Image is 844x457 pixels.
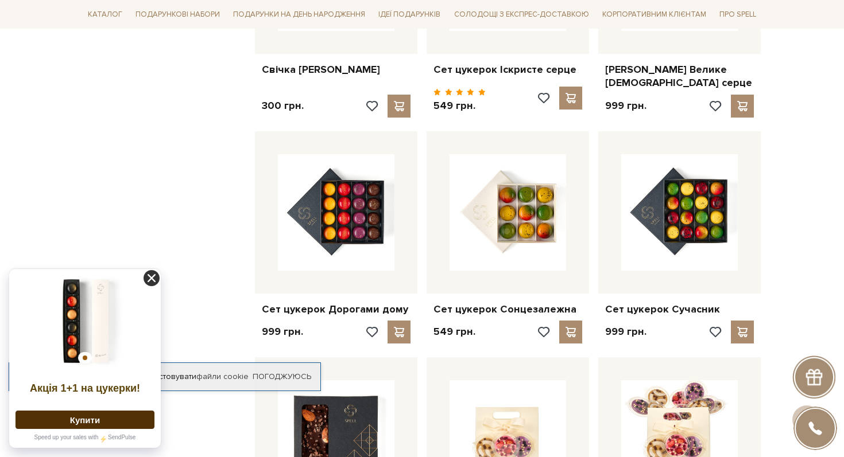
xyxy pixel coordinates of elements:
[598,5,711,24] a: Корпоративним клієнтам
[262,325,303,338] p: 999 грн.
[262,303,411,316] a: Сет цукерок Дорогами дому
[374,6,445,24] span: Ідеї подарунків
[131,6,224,24] span: Подарункові набори
[605,303,754,316] a: Сет цукерок Сучасник
[433,63,582,76] a: Сет цукерок Іскристе серце
[433,325,475,338] p: 549 грн.
[450,5,594,24] a: Солодощі з експрес-доставкою
[9,372,320,382] div: Я дозволяю [DOMAIN_NAME] використовувати
[253,372,311,382] a: Погоджуюсь
[605,99,646,112] p: 999 грн.
[433,99,486,112] p: 549 грн.
[229,6,370,24] span: Подарунки на День народження
[605,325,646,338] p: 999 грн.
[605,63,754,90] a: [PERSON_NAME] Велике [DEMOGRAPHIC_DATA] серце
[262,63,411,76] a: Свічка [PERSON_NAME]
[83,6,127,24] span: Каталог
[262,99,304,112] p: 300 грн.
[433,303,582,316] a: Сет цукерок Сонцезалежна
[715,6,761,24] span: Про Spell
[196,372,249,381] a: файли cookie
